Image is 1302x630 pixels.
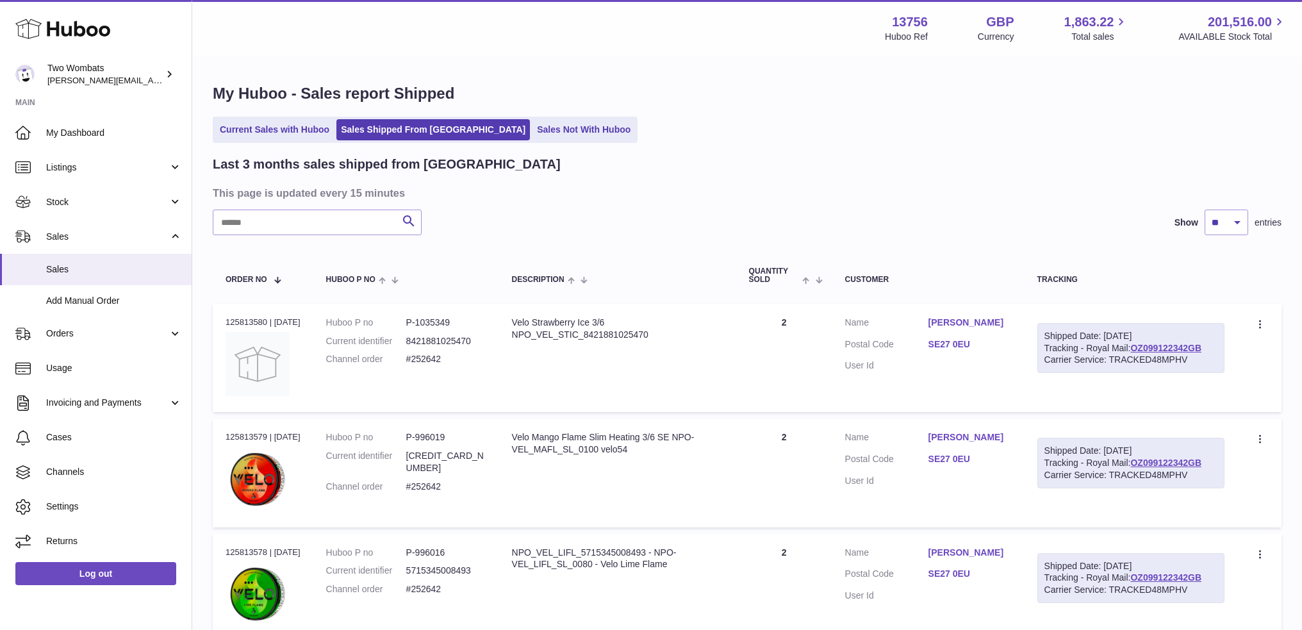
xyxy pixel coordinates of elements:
a: OZ099122342GB [1130,458,1201,468]
span: Quantity Sold [749,267,800,284]
div: Velo Mango Flame Slim Heating 3/6 SE NPO-VEL_MAFL_SL_0100 velo54 [512,431,723,456]
div: Carrier Service: TRACKED48MPHV [1044,469,1217,481]
dt: Channel order [326,583,406,595]
div: Customer [845,276,1012,284]
dt: Channel order [326,353,406,365]
a: OZ099122342GB [1130,572,1201,583]
div: Shipped Date: [DATE] [1044,330,1217,342]
dd: P-996019 [406,431,486,443]
img: no-photo.jpg [226,332,290,396]
dd: 8421881025470 [406,335,486,347]
div: Currency [978,31,1014,43]
span: entries [1255,217,1281,229]
dd: #252642 [406,481,486,493]
div: NPO_VEL_LIFL_5715345008493 - NPO-VEL_LIFL_SL_0080 - Velo Lime Flame [512,547,723,571]
span: [PERSON_NAME][EMAIL_ADDRESS][PERSON_NAME][DOMAIN_NAME] [47,75,325,85]
strong: 13756 [892,13,928,31]
span: Order No [226,276,267,284]
a: 1,863.22 Total sales [1064,13,1129,43]
label: Show [1174,217,1198,229]
dd: P-996016 [406,547,486,559]
h3: This page is updated every 15 minutes [213,186,1278,200]
dt: Postal Code [845,453,928,468]
a: SE27 0EU [928,338,1012,351]
dt: Postal Code [845,338,928,354]
dt: Current identifier [326,335,406,347]
strong: GBP [986,13,1014,31]
span: Add Manual Order [46,295,182,307]
dt: Current identifier [326,565,406,577]
span: Orders [46,327,169,340]
img: Velo_Heating_Lime_Flame_Slim_3_6_Nicotine_Pouches-5715345008493.webp [226,562,290,626]
span: Sales [46,231,169,243]
div: 125813580 | [DATE] [226,317,301,328]
div: Tracking - Royal Mail: [1037,438,1224,488]
a: [PERSON_NAME] [928,317,1012,329]
a: SE27 0EU [928,453,1012,465]
a: Current Sales with Huboo [215,119,334,140]
span: Usage [46,362,182,374]
div: 125813579 | [DATE] [226,431,301,443]
span: Description [512,276,564,284]
div: Tracking [1037,276,1224,284]
span: AVAILABLE Stock Total [1178,31,1287,43]
span: 201,516.00 [1208,13,1272,31]
a: OZ099122342GB [1130,343,1201,353]
div: Two Wombats [47,62,163,87]
dt: User Id [845,475,928,487]
span: Invoicing and Payments [46,397,169,409]
a: [PERSON_NAME] [928,431,1012,443]
span: Settings [46,501,182,513]
dt: Name [845,431,928,447]
h2: Last 3 months sales shipped from [GEOGRAPHIC_DATA] [213,156,561,173]
dt: Huboo P no [326,431,406,443]
td: 2 [736,304,832,412]
dt: Name [845,547,928,562]
span: Huboo P no [326,276,375,284]
dd: P-1035349 [406,317,486,329]
dt: User Id [845,590,928,602]
span: Channels [46,466,182,478]
dt: Name [845,317,928,332]
a: Sales Shipped From [GEOGRAPHIC_DATA] [336,119,530,140]
a: Log out [15,562,176,585]
div: Shipped Date: [DATE] [1044,560,1217,572]
span: Listings [46,162,169,174]
a: 201,516.00 AVAILABLE Stock Total [1178,13,1287,43]
span: Cases [46,431,182,443]
div: Velo Strawberry Ice 3/6 NPO_VEL_STIC_8421881025470 [512,317,723,341]
dd: 5715345008493 [406,565,486,577]
div: Huboo Ref [885,31,928,43]
span: Sales [46,263,182,276]
span: Total sales [1071,31,1128,43]
dd: [CREDIT_CARD_NUMBER] [406,450,486,474]
dt: User Id [845,360,928,372]
a: Sales Not With Huboo [532,119,635,140]
dt: Postal Code [845,568,928,583]
dd: #252642 [406,353,486,365]
dt: Huboo P no [326,317,406,329]
a: [PERSON_NAME] [928,547,1012,559]
div: Tracking - Royal Mail: [1037,553,1224,604]
span: 1,863.22 [1064,13,1114,31]
span: Stock [46,196,169,208]
div: Shipped Date: [DATE] [1044,445,1217,457]
h1: My Huboo - Sales report Shipped [213,83,1281,104]
span: My Dashboard [46,127,182,139]
a: SE27 0EU [928,568,1012,580]
dt: Channel order [326,481,406,493]
dt: Huboo P no [326,547,406,559]
img: Velo_Heating_Mango_Flame_Slim_3_6_Nicotine_Pouches-5715345006512.webp [226,447,290,511]
div: 125813578 | [DATE] [226,547,301,558]
dt: Current identifier [326,450,406,474]
td: 2 [736,419,832,527]
div: Carrier Service: TRACKED48MPHV [1044,584,1217,596]
div: Carrier Service: TRACKED48MPHV [1044,354,1217,366]
span: Returns [46,535,182,547]
div: Tracking - Royal Mail: [1037,323,1224,374]
dd: #252642 [406,583,486,595]
img: adam.randall@twowombats.com [15,65,35,84]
